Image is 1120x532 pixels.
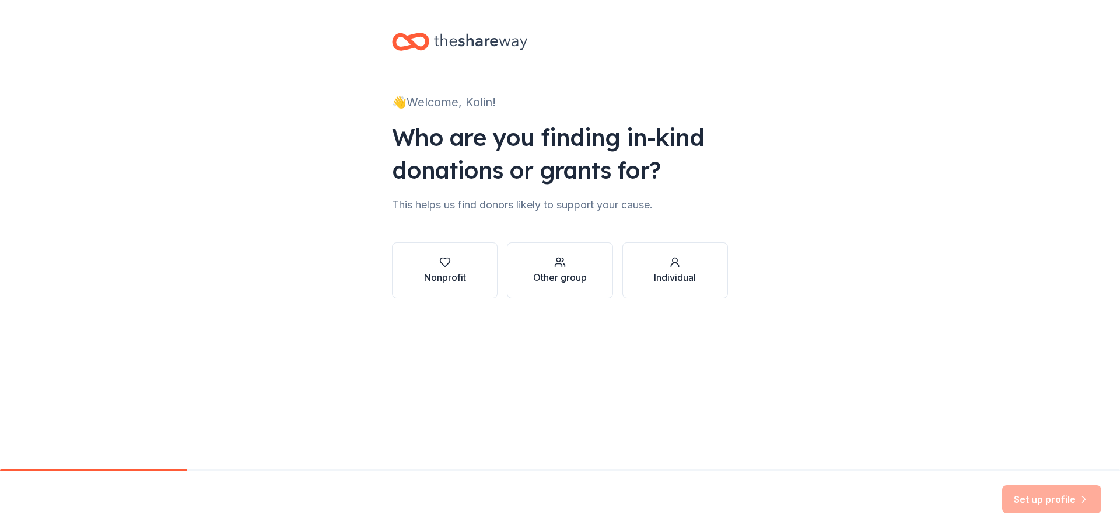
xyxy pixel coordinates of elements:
[392,121,728,186] div: Who are you finding in-kind donations or grants for?
[654,270,696,284] div: Individual
[424,270,466,284] div: Nonprofit
[622,242,728,298] button: Individual
[392,196,728,214] div: This helps us find donors likely to support your cause.
[533,270,587,284] div: Other group
[392,242,498,298] button: Nonprofit
[392,93,728,112] div: 👋 Welcome, Kolin!
[507,242,612,298] button: Other group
